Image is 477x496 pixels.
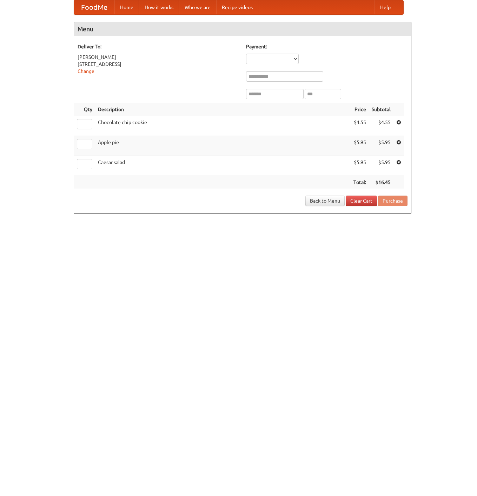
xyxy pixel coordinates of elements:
[78,54,239,61] div: [PERSON_NAME]
[139,0,179,14] a: How it works
[351,116,369,136] td: $4.55
[74,103,95,116] th: Qty
[378,196,408,206] button: Purchase
[95,156,351,176] td: Caesar salad
[246,43,408,50] h5: Payment:
[351,156,369,176] td: $5.95
[78,61,239,68] div: [STREET_ADDRESS]
[78,68,94,74] a: Change
[78,43,239,50] h5: Deliver To:
[375,0,396,14] a: Help
[351,103,369,116] th: Price
[74,22,411,36] h4: Menu
[351,176,369,189] th: Total:
[369,176,393,189] th: $16.45
[114,0,139,14] a: Home
[369,116,393,136] td: $4.55
[95,103,351,116] th: Description
[351,136,369,156] td: $5.95
[369,103,393,116] th: Subtotal
[95,116,351,136] td: Chocolate chip cookie
[369,156,393,176] td: $5.95
[179,0,216,14] a: Who we are
[74,0,114,14] a: FoodMe
[305,196,345,206] a: Back to Menu
[95,136,351,156] td: Apple pie
[346,196,377,206] a: Clear Cart
[216,0,258,14] a: Recipe videos
[369,136,393,156] td: $5.95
